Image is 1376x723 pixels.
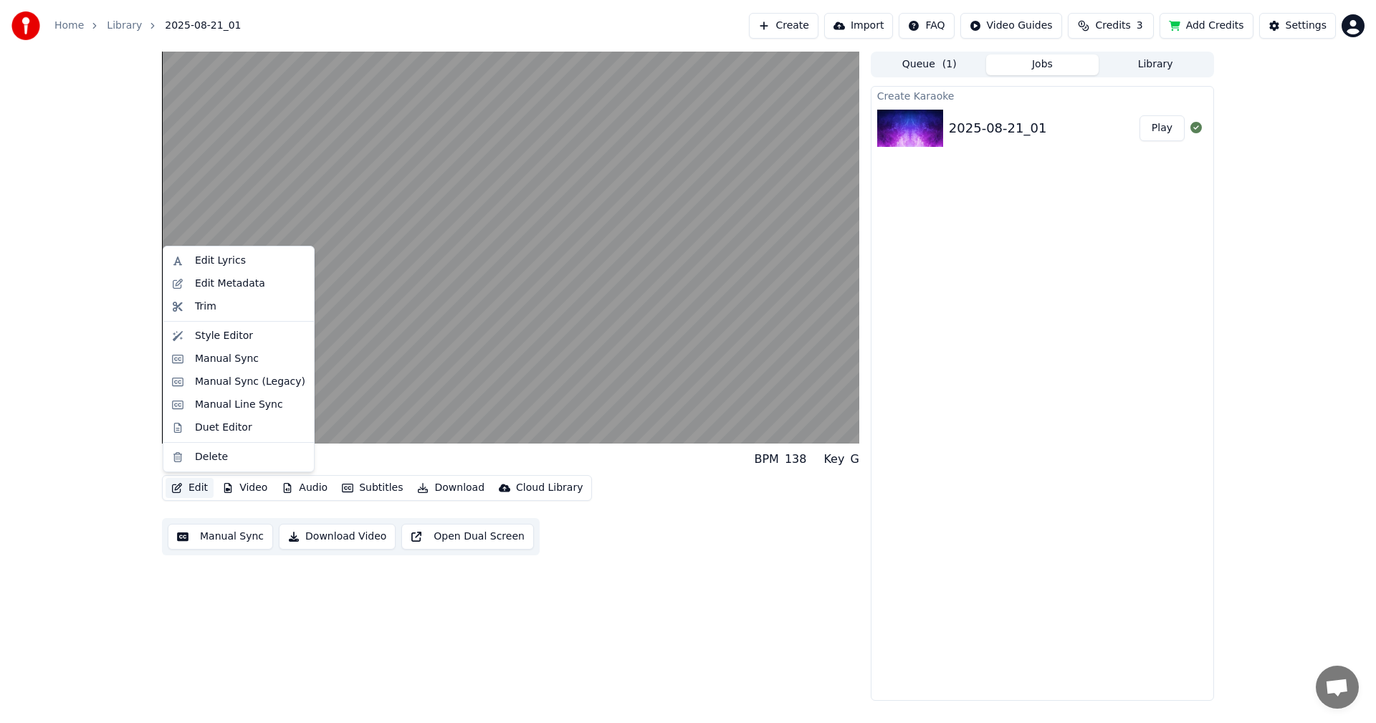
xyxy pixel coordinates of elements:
div: Manual Sync (Legacy) [195,375,305,389]
button: Jobs [986,54,1099,75]
div: Trim [195,300,216,314]
button: Queue [873,54,986,75]
a: 채팅 열기 [1316,666,1359,709]
a: Home [54,19,84,33]
div: Cloud Library [516,481,583,495]
button: Credits3 [1068,13,1154,39]
div: Edit Lyrics [195,254,246,268]
div: G [850,451,859,468]
div: Create Karaoke [871,87,1213,104]
button: Audio [276,478,333,498]
div: Style Editor [195,329,253,343]
div: Duet Editor [195,421,252,435]
span: Credits [1095,19,1130,33]
button: Add Credits [1160,13,1253,39]
div: Edit Metadata [195,277,265,291]
button: Create [749,13,818,39]
a: Library [107,19,142,33]
div: Manual Line Sync [195,398,283,412]
div: Key [823,451,844,468]
button: Edit [166,478,214,498]
button: Video Guides [960,13,1062,39]
span: ( 1 ) [942,57,957,72]
button: Library [1099,54,1212,75]
button: FAQ [899,13,954,39]
div: BPM [754,451,778,468]
nav: breadcrumb [54,19,241,33]
div: 138 [785,451,807,468]
div: Manual Sync [195,352,259,366]
button: Download [411,478,490,498]
button: Open Dual Screen [401,524,534,550]
button: Download Video [279,524,396,550]
button: Manual Sync [168,524,273,550]
div: 2025-08-21_01 [162,449,271,469]
img: youka [11,11,40,40]
span: 3 [1137,19,1143,33]
span: 2025-08-21_01 [165,19,241,33]
div: Settings [1286,19,1327,33]
div: 2025-08-21_01 [949,118,1047,138]
button: Play [1139,115,1185,141]
button: Import [824,13,893,39]
button: Video [216,478,273,498]
button: Settings [1259,13,1336,39]
div: Delete [195,450,228,464]
button: Subtitles [336,478,408,498]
